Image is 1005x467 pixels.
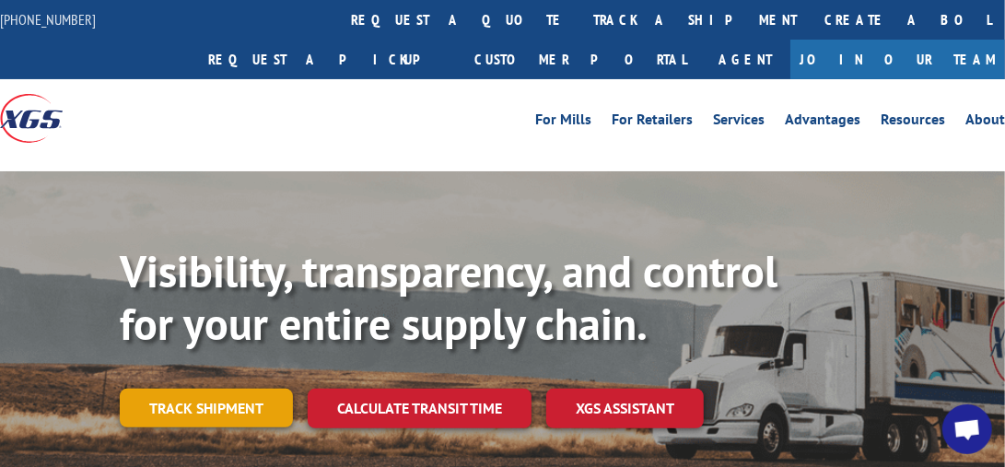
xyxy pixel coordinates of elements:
a: Join Our Team [790,40,1005,79]
b: Visibility, transparency, and control for your entire supply chain. [120,242,777,353]
a: Calculate transit time [308,389,532,428]
div: Chat abierto [942,404,992,454]
a: Request a pickup [194,40,461,79]
a: For Mills [535,112,591,133]
a: Customer Portal [461,40,700,79]
a: Resources [881,112,945,133]
a: Advantages [785,112,860,133]
a: For Retailers [612,112,693,133]
a: About [965,112,1005,133]
a: Services [713,112,765,133]
a: Agent [700,40,790,79]
a: Track shipment [120,389,293,427]
a: XGS ASSISTANT [546,389,704,428]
